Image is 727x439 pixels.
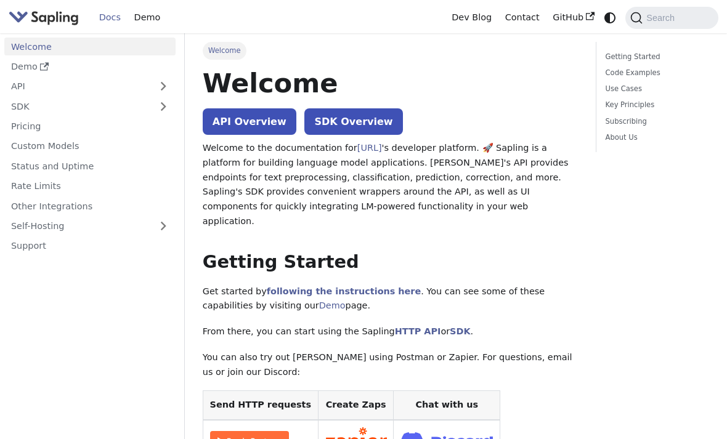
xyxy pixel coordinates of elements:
[450,326,470,336] a: SDK
[203,251,579,273] h2: Getting Started
[203,66,579,100] h1: Welcome
[357,143,382,153] a: [URL]
[304,108,402,135] a: SDK Overview
[203,350,579,380] p: You can also try out [PERSON_NAME] using Postman or Zapier. For questions, email us or join our D...
[601,9,619,26] button: Switch between dark and light mode (currently system mode)
[394,391,500,420] th: Chat with us
[4,97,151,115] a: SDK
[4,58,176,76] a: Demo
[606,83,705,95] a: Use Cases
[267,286,421,296] a: following the instructions here
[4,118,176,135] a: Pricing
[4,157,176,175] a: Status and Uptime
[606,51,705,63] a: Getting Started
[606,132,705,143] a: About Us
[4,78,151,95] a: API
[9,9,83,26] a: Sapling.aiSapling.ai
[4,217,176,235] a: Self-Hosting
[606,99,705,111] a: Key Principles
[203,391,318,420] th: Send HTTP requests
[92,8,128,27] a: Docs
[203,42,579,59] nav: Breadcrumbs
[395,326,441,336] a: HTTP API
[4,237,176,255] a: Support
[151,97,176,115] button: Expand sidebar category 'SDK'
[318,391,394,420] th: Create Zaps
[319,300,346,310] a: Demo
[203,284,579,314] p: Get started by . You can see some of these capabilities by visiting our page.
[4,38,176,55] a: Welcome
[606,67,705,79] a: Code Examples
[128,8,167,27] a: Demo
[606,116,705,127] a: Subscribing
[151,78,176,95] button: Expand sidebar category 'API'
[203,42,246,59] span: Welcome
[4,137,176,155] a: Custom Models
[203,108,296,135] a: API Overview
[203,141,579,229] p: Welcome to the documentation for 's developer platform. 🚀 Sapling is a platform for building lang...
[546,8,601,27] a: GitHub
[9,9,79,26] img: Sapling.ai
[643,13,682,23] span: Search
[625,7,718,29] button: Search (Command+K)
[445,8,498,27] a: Dev Blog
[498,8,546,27] a: Contact
[4,197,176,215] a: Other Integrations
[4,177,176,195] a: Rate Limits
[203,324,579,339] p: From there, you can start using the Sapling or .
